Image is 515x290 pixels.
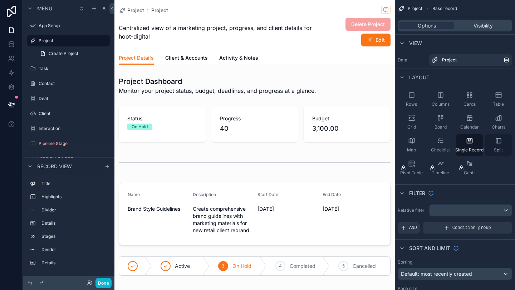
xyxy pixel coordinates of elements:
span: Layout [409,74,430,81]
button: Single Record [456,134,483,156]
span: Project [442,57,457,63]
label: Client [39,111,109,116]
span: Project [408,6,422,11]
button: Timeline [427,157,454,179]
button: Default: most recently created [398,268,512,280]
span: Create Project [49,51,78,56]
span: Centralized view of a marketing project, progress, and client details for hoot-digital [119,24,317,41]
a: App Setup [27,20,110,31]
button: Calendar [456,111,483,133]
span: Default: most recently created [401,271,472,277]
button: Edit [361,34,391,46]
span: Menu [37,5,52,12]
a: Client & Accounts [165,51,208,66]
label: Pipeline Stage [39,141,109,146]
label: App Setup [39,23,109,29]
button: Pivot Table [398,157,425,179]
a: Deal [27,93,110,104]
label: Details [41,220,107,226]
a: Interaction [27,123,110,134]
label: Relative filter [398,207,426,213]
a: Pipeline Stage [27,138,110,149]
span: Columns [432,101,450,107]
a: Activity & Notes [219,51,258,66]
span: Gantt [464,170,475,176]
span: Sort And Limit [409,245,450,252]
button: Done [95,278,112,288]
span: Base record [432,6,457,11]
button: Split [485,134,512,156]
label: Interaction [39,126,109,131]
span: Hidden pages [37,155,74,162]
span: Options [418,22,436,29]
label: Details [41,260,107,266]
a: Create Project [36,48,110,59]
button: Checklist [427,134,454,156]
span: Map [407,147,416,153]
span: Single Record [455,147,484,153]
a: Task [27,63,110,74]
a: Project [27,35,110,46]
label: Divider [41,247,107,252]
span: Client & Accounts [165,54,208,61]
a: Project [429,54,512,66]
label: Highlights [41,194,107,200]
span: Charts [492,124,505,130]
label: Task [39,66,109,71]
button: Charts [485,111,512,133]
span: Filter [409,190,425,197]
button: Table [485,89,512,110]
a: Client [27,108,110,119]
span: Project Details [119,54,154,61]
label: Divider [41,207,107,213]
span: Grid [407,124,416,130]
label: Title [41,181,107,186]
button: Grid [398,111,425,133]
label: Stages [41,234,107,239]
a: Project Details [119,51,154,65]
span: Split [494,147,503,153]
label: Sorting [398,259,412,265]
span: Project [127,7,144,14]
a: Project [151,7,168,14]
label: Deal [39,96,109,101]
label: Data [398,57,426,63]
div: scrollable content [23,175,114,276]
span: Rows [406,101,417,107]
button: Map [398,134,425,156]
span: Table [493,101,504,107]
button: Columns [427,89,454,110]
button: Cards [456,89,483,110]
span: AND [409,225,417,231]
button: Board [427,111,454,133]
button: Rows [398,89,425,110]
span: Checklist [431,147,450,153]
span: View [409,40,422,47]
span: Visibility [474,22,493,29]
span: Calendar [460,124,479,130]
span: Pivot Table [400,170,423,176]
span: Timeline [432,170,449,176]
a: Project [119,7,144,14]
a: Contact [27,78,110,89]
label: Project [39,38,106,44]
span: Condition group [452,225,491,231]
span: Record view [37,163,72,170]
span: Cards [463,101,476,107]
button: Gantt [456,157,483,179]
label: Contact [39,81,109,86]
span: Board [435,124,447,130]
span: Activity & Notes [219,54,258,61]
